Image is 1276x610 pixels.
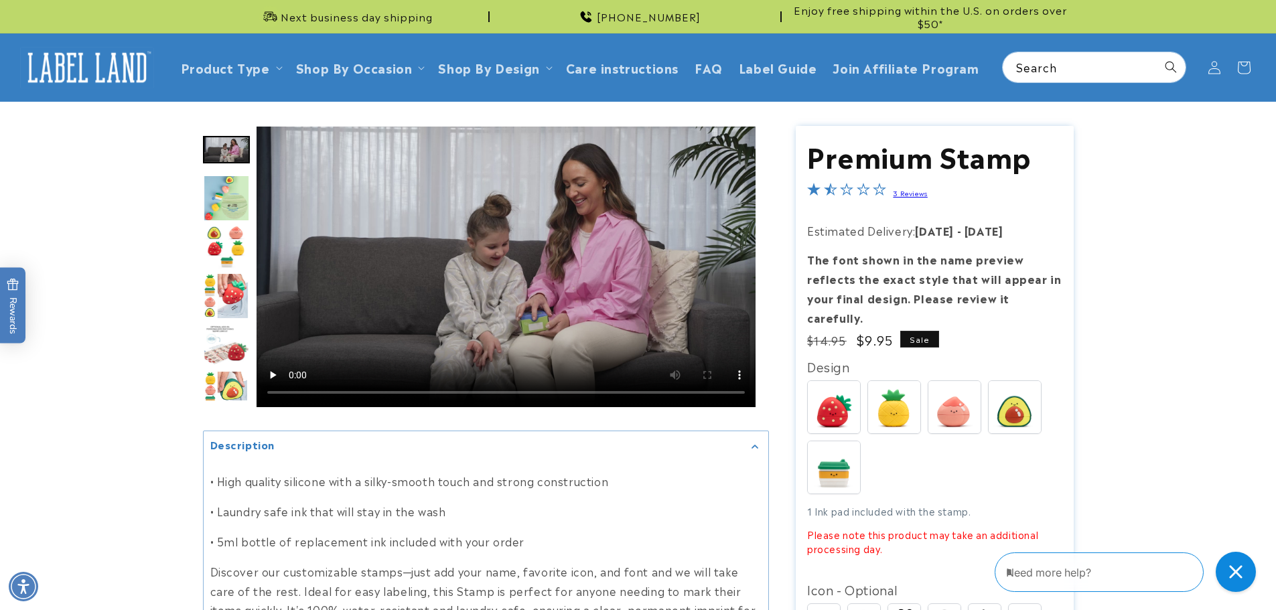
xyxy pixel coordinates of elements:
[965,222,1003,238] strong: [DATE]
[566,60,679,75] span: Care instructions
[203,224,250,271] img: Premium Stamp - Label Land
[203,175,250,222] img: null
[203,126,250,173] div: Go to slide 3
[7,278,19,333] span: Rewards
[204,370,249,417] img: null
[210,532,762,551] p: • 5ml bottle of replacement ink included with your order
[20,47,154,88] img: Label Land
[807,528,1062,556] p: Please note this product may take an additional processing day.
[989,381,1041,433] img: Avocado
[808,441,860,493] img: Latte
[900,331,939,348] span: Sale
[288,52,431,83] summary: Shop By Occasion
[173,52,288,83] summary: Product Type
[808,381,860,433] img: Strawberry
[203,325,250,366] img: null
[928,381,981,433] img: Peach
[558,52,687,83] a: Care instructions
[807,504,1062,556] div: 1 Ink pad included with the stamp.
[203,321,250,368] div: Go to slide 7
[868,381,920,433] img: Pineapple
[893,188,927,198] a: 3 Reviews - open in a new tab
[296,60,413,75] span: Shop By Occasion
[687,52,731,83] a: FAQ
[181,58,270,76] a: Product Type
[807,579,1062,600] div: Icon - Optional
[597,10,701,23] span: [PHONE_NUMBER]
[807,332,847,348] s: Previous price was $14.95
[203,136,250,163] img: null
[807,356,1062,377] div: Design
[430,52,557,83] summary: Shop By Design
[438,58,539,76] a: Shop By Design
[210,438,275,451] h2: Description
[739,60,817,75] span: Label Guide
[203,273,249,319] img: null
[203,224,250,271] div: Go to slide 5
[204,431,768,461] summary: Description
[203,175,250,222] div: Go to slide 4
[807,221,1062,240] p: Estimated Delivery:
[203,370,250,417] div: Go to slide 8
[995,547,1263,597] iframe: Gorgias Floating Chat
[833,60,979,75] span: Join Affiliate Program
[281,10,433,23] span: Next business day shipping
[210,471,762,491] p: • High quality silicone with a silky-smooth touch and strong construction
[807,251,1061,325] strong: The font shown in the name preview reflects the exact style that will appear in your final design...
[731,52,825,83] a: Label Guide
[857,331,894,348] span: $9.95
[807,184,886,200] span: 1.7-star overall rating
[203,273,250,319] div: Go to slide 6
[807,138,1062,173] h1: Premium Stamp
[787,3,1074,29] span: Enjoy free shipping within the U.S. on orders over $50*
[695,60,723,75] span: FAQ
[957,222,962,238] strong: -
[825,52,987,83] a: Join Affiliate Program
[1156,52,1186,82] button: Search
[915,222,954,238] strong: [DATE]
[15,42,159,93] a: Label Land
[9,572,38,601] div: Accessibility Menu
[210,502,762,521] p: • Laundry safe ink that will stay in the wash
